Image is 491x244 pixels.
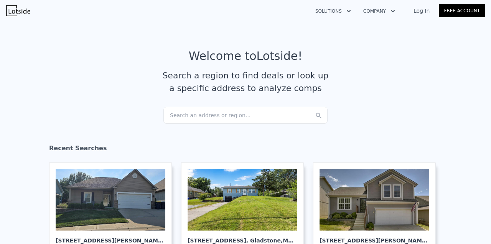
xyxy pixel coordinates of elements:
[160,69,331,95] div: Search a region to find deals or look up a specific address to analyze comps
[309,4,357,18] button: Solutions
[281,237,313,244] span: , MO 64119
[163,107,328,124] div: Search an address or region...
[439,4,485,17] a: Free Account
[49,138,442,162] div: Recent Searches
[6,5,30,16] img: Lotside
[357,4,401,18] button: Company
[189,49,303,63] div: Welcome to Lotside !
[404,7,439,15] a: Log In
